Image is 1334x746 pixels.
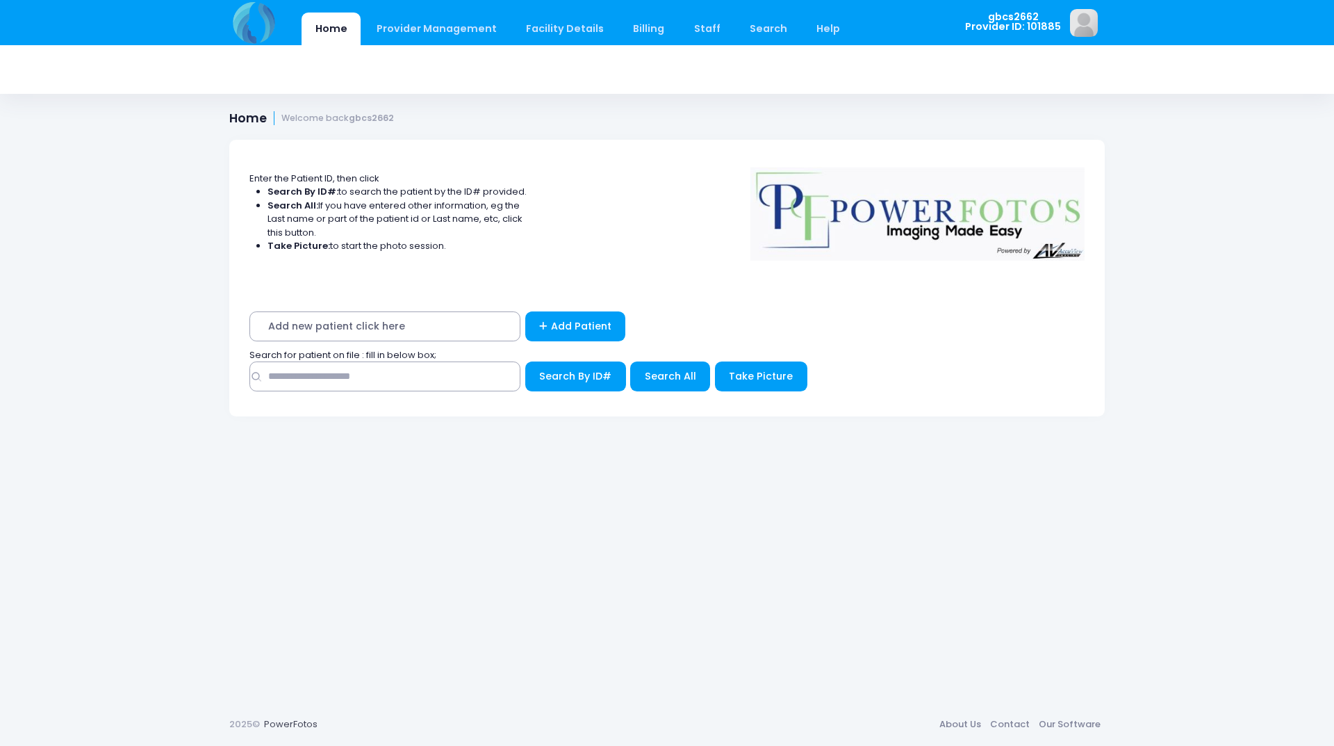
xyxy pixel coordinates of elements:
a: Add Patient [525,311,626,341]
button: Search All [630,362,710,391]
a: Facility Details [513,13,618,45]
strong: Search All: [267,199,318,212]
a: About Us [934,712,985,737]
a: Contact [985,712,1034,737]
li: If you have entered other information, eg the Last name or part of the patient id or Last name, e... [267,199,527,240]
button: Search By ID# [525,362,626,391]
img: Logo [744,158,1092,261]
a: Staff [680,13,734,45]
span: Take Picture [729,369,793,383]
li: to search the patient by the ID# provided. [267,185,527,199]
a: Billing [620,13,678,45]
h1: Home [229,111,394,126]
a: Provider Management [363,13,510,45]
span: Search for patient on file : fill in below box; [249,348,436,362]
span: Add new patient click here [249,311,520,341]
a: Search [736,13,800,45]
a: Home [302,13,361,45]
strong: Search By ID#: [267,185,338,198]
button: Take Picture [715,362,807,391]
span: Search All [645,369,696,383]
small: Welcome back [281,113,394,124]
strong: gbcs2662 [349,112,394,124]
span: Enter the Patient ID, then click [249,172,379,185]
a: Help [803,13,854,45]
span: Search By ID# [539,369,611,383]
a: Our Software [1034,712,1105,737]
a: PowerFotos [264,717,318,731]
img: image [1070,9,1098,37]
span: gbcs2662 Provider ID: 101885 [965,12,1061,32]
span: 2025© [229,717,260,731]
strong: Take Picture: [267,239,330,252]
li: to start the photo session. [267,239,527,253]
